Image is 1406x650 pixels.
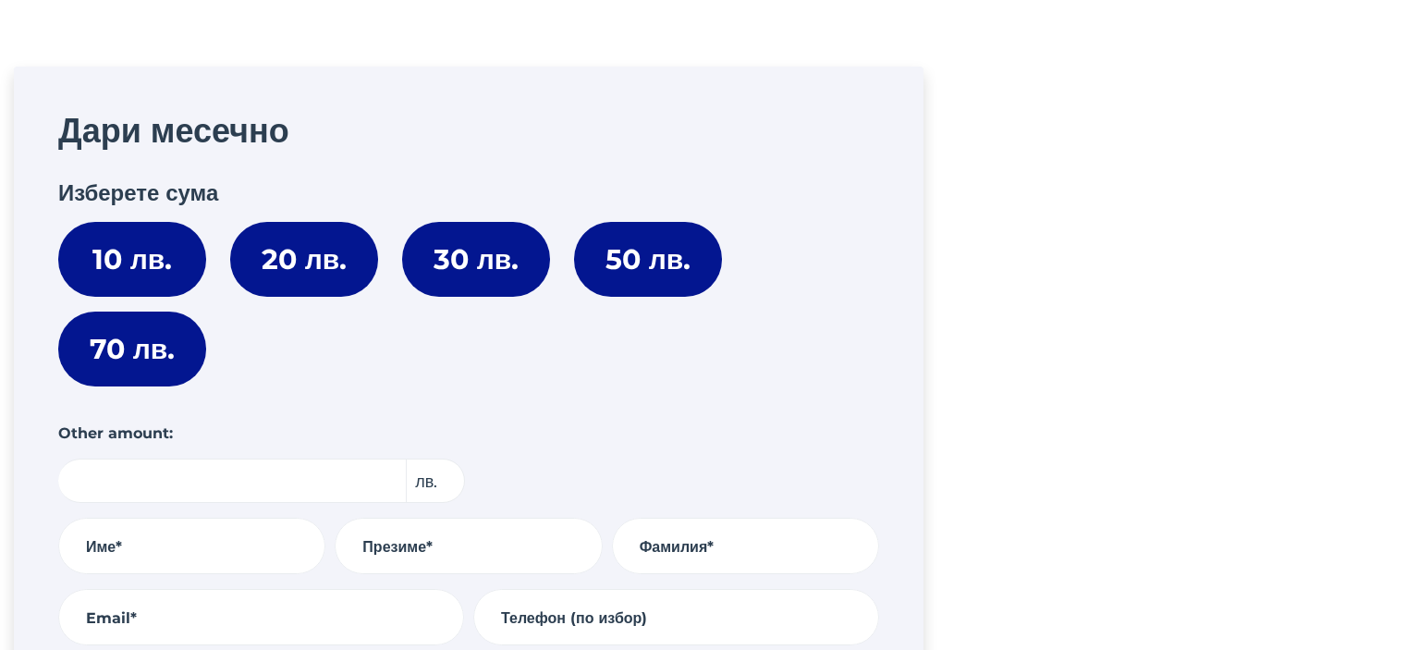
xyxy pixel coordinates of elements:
label: 70 лв. [58,312,206,386]
label: 30 лв. [402,222,550,297]
h3: Изберете сума [58,180,879,207]
label: 50 лв. [574,222,722,297]
label: 20 лв. [230,222,378,297]
label: Other amount: [58,422,173,447]
h2: Дари месечно [58,111,879,151]
label: 10 лв. [58,222,206,297]
span: лв. [405,459,465,503]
